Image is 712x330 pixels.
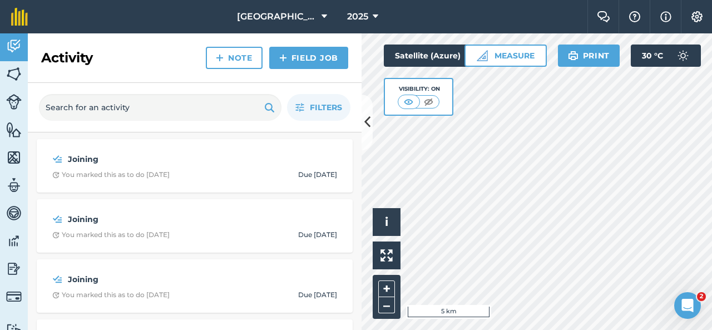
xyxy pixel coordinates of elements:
[628,11,641,22] img: A question mark icon
[558,45,620,67] button: Print
[674,292,701,319] iframe: Intercom live chat
[378,280,395,297] button: +
[384,45,491,67] button: Satellite (Azure)
[6,233,22,249] img: svg+xml;base64,PD94bWwgdmVyc2lvbj0iMS4wIiBlbmNvZGluZz0idXRmLTgiPz4KPCEtLSBHZW5lcmF0b3I6IEFkb2JlIE...
[6,121,22,138] img: svg+xml;base64,PHN2ZyB4bWxucz0iaHR0cDovL3d3dy53My5vcmcvMjAwMC9zdmciIHdpZHRoPSI1NiIgaGVpZ2h0PSI2MC...
[41,49,93,67] h2: Activity
[298,230,337,239] div: Due [DATE]
[642,45,663,67] span: 30 ° C
[631,45,701,67] button: 30 °C
[206,47,263,69] a: Note
[52,230,170,239] div: You marked this as to do [DATE]
[398,85,440,93] div: Visibility: On
[43,266,346,306] a: JoiningClock with arrow pointing clockwiseYou marked this as to do [DATE]Due [DATE]
[373,208,400,236] button: i
[52,290,170,299] div: You marked this as to do [DATE]
[6,94,22,110] img: svg+xml;base64,PD94bWwgdmVyc2lvbj0iMS4wIiBlbmNvZGluZz0idXRmLTgiPz4KPCEtLSBHZW5lcmF0b3I6IEFkb2JlIE...
[6,177,22,194] img: svg+xml;base64,PD94bWwgdmVyc2lvbj0iMS4wIiBlbmNvZGluZz0idXRmLTgiPz4KPCEtLSBHZW5lcmF0b3I6IEFkb2JlIE...
[310,101,342,114] span: Filters
[52,232,60,239] img: Clock with arrow pointing clockwise
[52,292,60,299] img: Clock with arrow pointing clockwise
[380,249,393,262] img: Four arrows, one pointing top left, one top right, one bottom right and the last bottom left
[6,289,22,304] img: svg+xml;base64,PD94bWwgdmVyc2lvbj0iMS4wIiBlbmNvZGluZz0idXRmLTgiPz4KPCEtLSBHZW5lcmF0b3I6IEFkb2JlIE...
[269,47,348,69] a: Field Job
[237,10,317,23] span: [GEOGRAPHIC_DATA]
[68,273,244,285] strong: Joining
[347,10,368,23] span: 2025
[264,101,275,114] img: svg+xml;base64,PHN2ZyB4bWxucz0iaHR0cDovL3d3dy53My5vcmcvMjAwMC9zdmciIHdpZHRoPSIxOSIgaGVpZ2h0PSIyNC...
[52,273,63,286] img: svg+xml;base64,PD94bWwgdmVyc2lvbj0iMS4wIiBlbmNvZGluZz0idXRmLTgiPz4KPCEtLSBHZW5lcmF0b3I6IEFkb2JlIE...
[287,94,350,121] button: Filters
[52,213,63,226] img: svg+xml;base64,PD94bWwgdmVyc2lvbj0iMS4wIiBlbmNvZGluZz0idXRmLTgiPz4KPCEtLSBHZW5lcmF0b3I6IEFkb2JlIE...
[43,206,346,246] a: JoiningClock with arrow pointing clockwiseYou marked this as to do [DATE]Due [DATE]
[298,170,337,179] div: Due [DATE]
[477,50,488,61] img: Ruler icon
[68,213,244,225] strong: Joining
[52,170,170,179] div: You marked this as to do [DATE]
[464,45,547,67] button: Measure
[216,51,224,65] img: svg+xml;base64,PHN2ZyB4bWxucz0iaHR0cDovL3d3dy53My5vcmcvMjAwMC9zdmciIHdpZHRoPSIxNCIgaGVpZ2h0PSIyNC...
[672,45,694,67] img: svg+xml;base64,PD94bWwgdmVyc2lvbj0iMS4wIiBlbmNvZGluZz0idXRmLTgiPz4KPCEtLSBHZW5lcmF0b3I6IEFkb2JlIE...
[422,96,436,107] img: svg+xml;base64,PHN2ZyB4bWxucz0iaHR0cDovL3d3dy53My5vcmcvMjAwMC9zdmciIHdpZHRoPSI1MCIgaGVpZ2h0PSI0MC...
[43,146,346,186] a: JoiningClock with arrow pointing clockwiseYou marked this as to do [DATE]Due [DATE]
[6,260,22,277] img: svg+xml;base64,PD94bWwgdmVyc2lvbj0iMS4wIiBlbmNvZGluZz0idXRmLTgiPz4KPCEtLSBHZW5lcmF0b3I6IEFkb2JlIE...
[597,11,610,22] img: Two speech bubbles overlapping with the left bubble in the forefront
[568,49,578,62] img: svg+xml;base64,PHN2ZyB4bWxucz0iaHR0cDovL3d3dy53My5vcmcvMjAwMC9zdmciIHdpZHRoPSIxOSIgaGVpZ2h0PSIyNC...
[660,10,671,23] img: svg+xml;base64,PHN2ZyB4bWxucz0iaHR0cDovL3d3dy53My5vcmcvMjAwMC9zdmciIHdpZHRoPSIxNyIgaGVpZ2h0PSIxNy...
[402,96,416,107] img: svg+xml;base64,PHN2ZyB4bWxucz0iaHR0cDovL3d3dy53My5vcmcvMjAwMC9zdmciIHdpZHRoPSI1MCIgaGVpZ2h0PSI0MC...
[279,51,287,65] img: svg+xml;base64,PHN2ZyB4bWxucz0iaHR0cDovL3d3dy53My5vcmcvMjAwMC9zdmciIHdpZHRoPSIxNCIgaGVpZ2h0PSIyNC...
[385,215,388,229] span: i
[52,152,63,166] img: svg+xml;base64,PD94bWwgdmVyc2lvbj0iMS4wIiBlbmNvZGluZz0idXRmLTgiPz4KPCEtLSBHZW5lcmF0b3I6IEFkb2JlIE...
[11,8,28,26] img: fieldmargin Logo
[6,205,22,221] img: svg+xml;base64,PD94bWwgdmVyc2lvbj0iMS4wIiBlbmNvZGluZz0idXRmLTgiPz4KPCEtLSBHZW5lcmF0b3I6IEFkb2JlIE...
[52,171,60,179] img: Clock with arrow pointing clockwise
[378,297,395,313] button: –
[6,149,22,166] img: svg+xml;base64,PHN2ZyB4bWxucz0iaHR0cDovL3d3dy53My5vcmcvMjAwMC9zdmciIHdpZHRoPSI1NiIgaGVpZ2h0PSI2MC...
[6,38,22,55] img: svg+xml;base64,PD94bWwgdmVyc2lvbj0iMS4wIiBlbmNvZGluZz0idXRmLTgiPz4KPCEtLSBHZW5lcmF0b3I6IEFkb2JlIE...
[697,292,706,301] span: 2
[6,66,22,82] img: svg+xml;base64,PHN2ZyB4bWxucz0iaHR0cDovL3d3dy53My5vcmcvMjAwMC9zdmciIHdpZHRoPSI1NiIgaGVpZ2h0PSI2MC...
[68,153,244,165] strong: Joining
[690,11,704,22] img: A cog icon
[298,290,337,299] div: Due [DATE]
[39,94,281,121] input: Search for an activity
